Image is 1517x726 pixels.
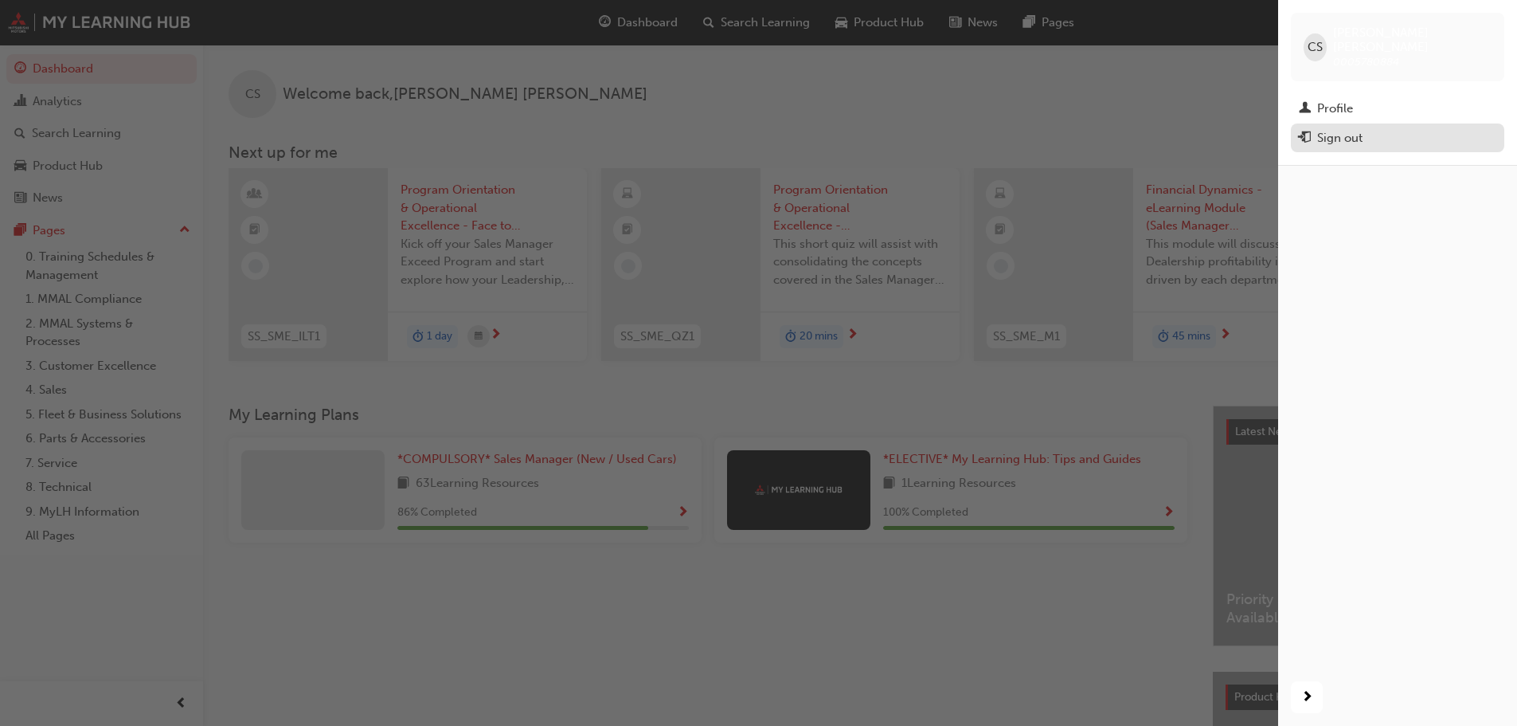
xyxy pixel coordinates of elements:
button: Sign out [1291,124,1504,153]
a: Profile [1291,94,1504,124]
span: next-icon [1301,688,1313,708]
div: Profile [1317,100,1353,118]
span: CS [1308,38,1323,57]
span: man-icon [1299,102,1311,116]
div: Sign out [1317,129,1363,147]
span: exit-icon [1299,131,1311,146]
span: [PERSON_NAME] [PERSON_NAME] [1333,26,1492,54]
span: 0005780884 [1333,55,1399,69]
